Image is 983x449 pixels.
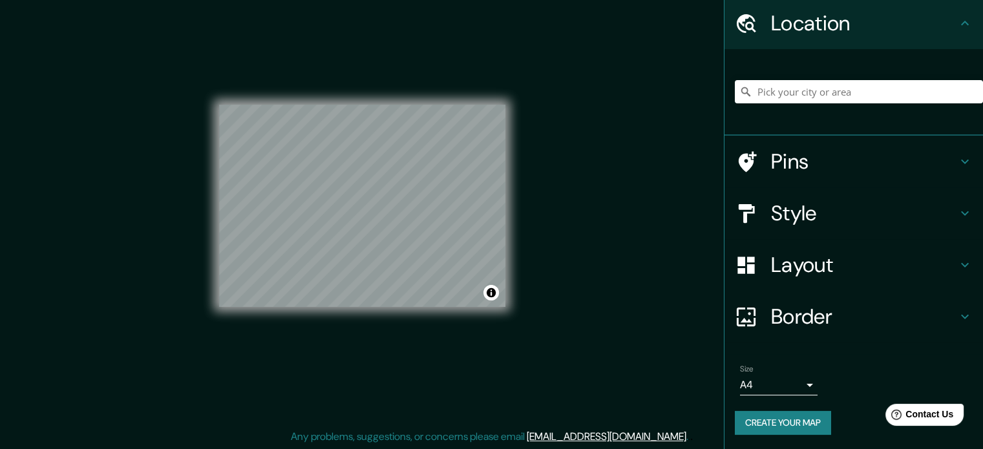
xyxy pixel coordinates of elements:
h4: Style [771,200,957,226]
div: Border [724,291,983,342]
label: Size [740,364,754,375]
a: [EMAIL_ADDRESS][DOMAIN_NAME] [527,430,686,443]
iframe: Help widget launcher [868,399,969,435]
button: Create your map [735,411,831,435]
div: A4 [740,375,818,395]
h4: Layout [771,252,957,278]
div: Pins [724,136,983,187]
h4: Location [771,10,957,36]
div: . [690,429,693,444]
canvas: Map [219,105,505,307]
h4: Border [771,304,957,329]
div: Layout [724,239,983,291]
button: Toggle attribution [483,285,499,300]
input: Pick your city or area [735,80,983,103]
h4: Pins [771,149,957,174]
p: Any problems, suggestions, or concerns please email . [291,429,688,444]
div: . [688,429,690,444]
div: Style [724,187,983,239]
